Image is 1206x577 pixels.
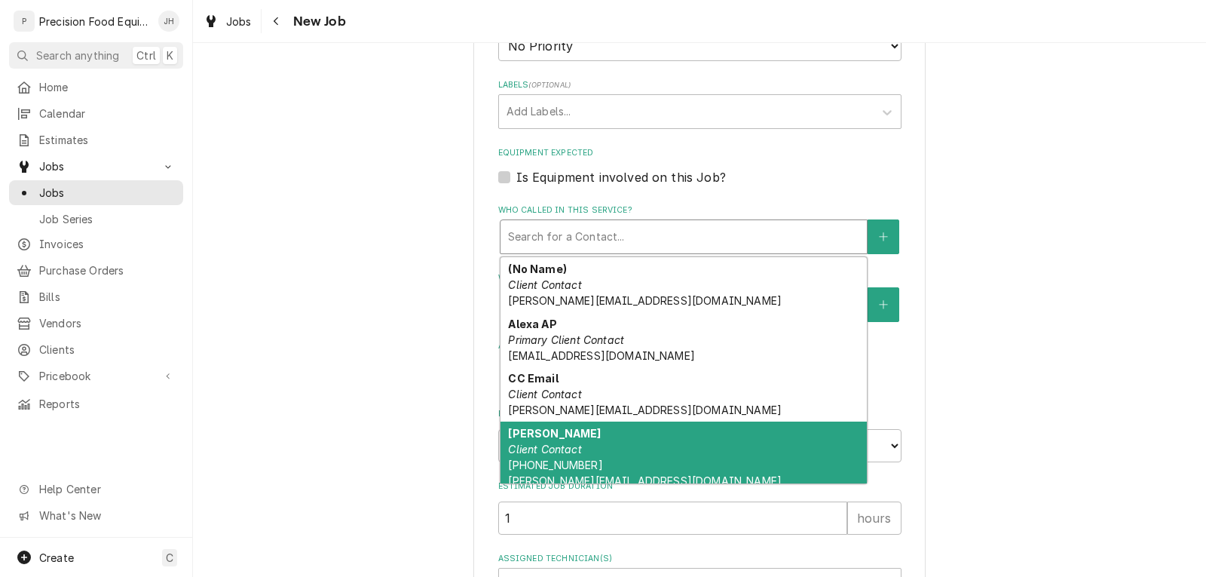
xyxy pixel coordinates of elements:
div: Who called in this service? [498,204,901,253]
a: Jobs [197,9,258,34]
span: Vendors [39,315,176,331]
strong: CC Email [508,372,558,385]
span: What's New [39,508,174,523]
span: Ctrl [136,48,156,63]
a: Go to Pricebook [9,364,183,388]
span: Create [39,551,74,564]
span: C [166,550,173,566]
div: Precision Food Equipment LLC [39,14,150,29]
div: Estimated Arrival Time [498,408,901,462]
span: ( optional ) [528,81,571,89]
a: Go to Jobs [9,154,183,179]
em: Client Contact [508,278,581,291]
span: New Job [289,11,346,32]
span: [PERSON_NAME][EMAIL_ADDRESS][DOMAIN_NAME] [508,294,782,307]
svg: Create New Contact [879,299,888,310]
button: Search anythingCtrlK [9,42,183,69]
span: Reports [39,396,176,412]
strong: (No Name) [508,262,566,275]
a: Clients [9,337,183,362]
span: Purchase Orders [39,262,176,278]
a: Estimates [9,127,183,152]
a: Jobs [9,180,183,205]
span: [EMAIL_ADDRESS][DOMAIN_NAME] [508,349,694,362]
span: Calendar [39,106,176,121]
a: Calendar [9,101,183,126]
div: Labels [498,79,901,128]
span: Jobs [39,185,176,201]
span: [PHONE_NUMBER] [PERSON_NAME][EMAIL_ADDRESS][DOMAIN_NAME] [508,459,782,487]
span: Jobs [39,158,153,174]
label: Estimated Job Duration [498,480,901,493]
span: Clients [39,342,176,358]
div: Equipment Expected [498,147,901,186]
div: Estimated Job Duration [498,480,901,534]
a: Purchase Orders [9,258,183,283]
strong: [PERSON_NAME] [508,427,601,440]
a: Job Series [9,207,183,232]
button: Create New Contact [868,219,899,254]
button: Create New Contact [868,287,899,322]
span: K [167,48,173,63]
label: Is Equipment involved on this Job? [516,168,726,186]
label: Labels [498,79,901,91]
a: Reports [9,391,183,416]
div: hours [847,502,901,535]
div: JH [158,11,179,32]
svg: Create New Contact [879,232,888,242]
span: Jobs [226,14,252,29]
span: Invoices [39,236,176,252]
span: Home [39,79,176,95]
input: Date [498,429,694,462]
span: Job Series [39,211,176,227]
a: Go to Help Center [9,477,183,502]
span: Search anything [36,48,119,63]
label: Who called in this service? [498,204,901,216]
div: Attachments [498,340,901,390]
a: Bills [9,284,183,309]
a: Go to What's New [9,503,183,528]
em: Primary Client Contact [508,333,624,346]
strong: Alexa AP [508,318,556,330]
a: Invoices [9,232,183,256]
span: [PERSON_NAME][EMAIL_ADDRESS][DOMAIN_NAME] [508,404,782,416]
em: Client Contact [508,443,581,456]
label: Equipment Expected [498,147,901,159]
span: Help Center [39,481,174,497]
button: Navigate back [265,9,289,33]
div: Jason Hertel's Avatar [158,11,179,32]
div: P [14,11,35,32]
label: Estimated Arrival Time [498,408,901,420]
a: Vendors [9,311,183,336]
div: Who should the tech(s) ask for? [498,272,901,321]
span: Bills [39,289,176,305]
em: Client Contact [508,388,581,401]
label: Assigned Technician(s) [498,553,901,565]
label: Attachments [498,340,901,352]
span: Estimates [39,132,176,148]
span: Pricebook [39,368,153,384]
a: Home [9,75,183,100]
label: Who should the tech(s) ask for? [498,272,901,284]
